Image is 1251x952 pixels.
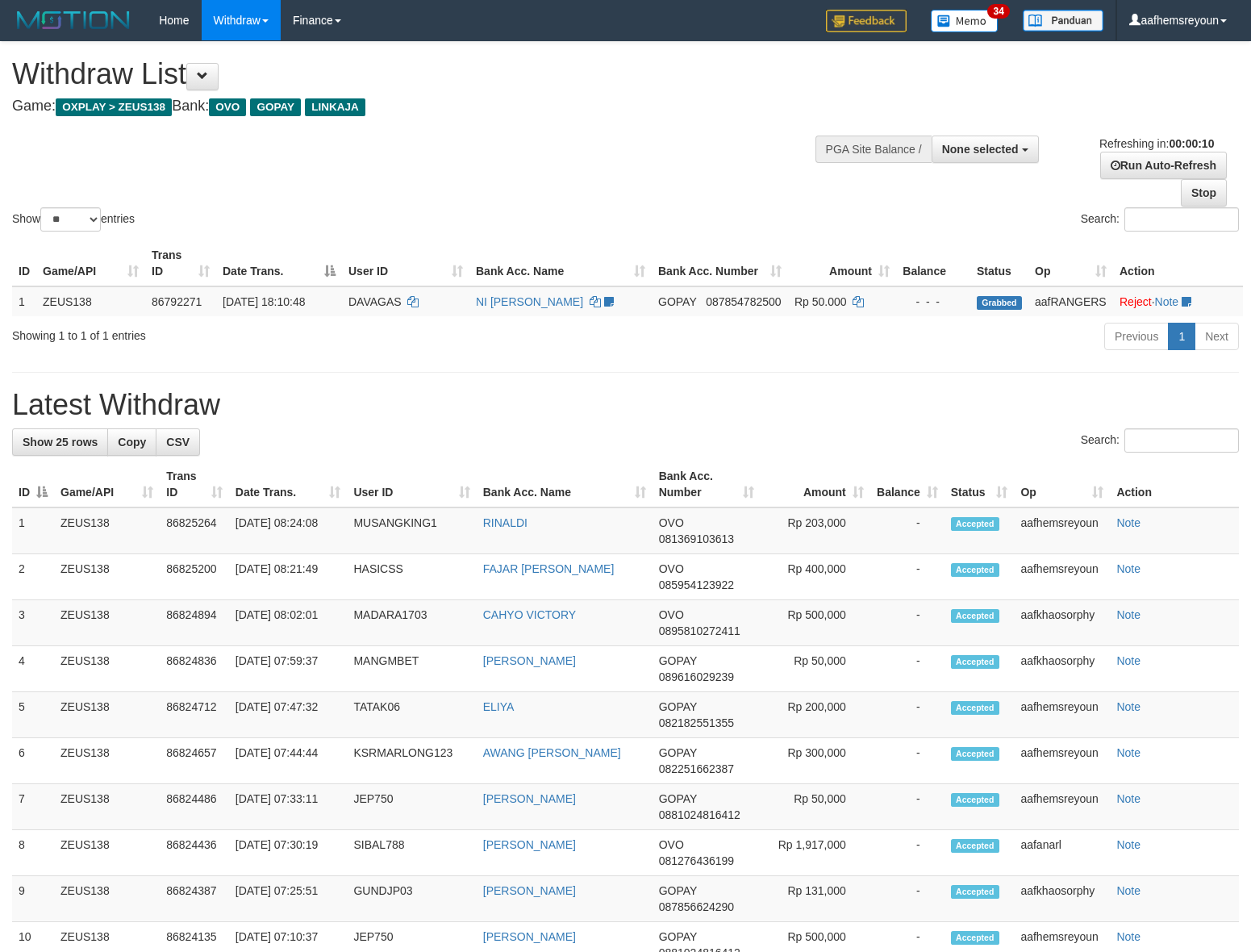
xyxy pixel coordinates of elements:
td: 4 [12,646,54,692]
input: Search: [1124,207,1239,232]
td: [DATE] 07:30:19 [229,830,348,876]
td: ZEUS138 [54,876,160,922]
th: Date Trans.: activate to sort column ascending [229,461,348,507]
td: - [870,738,945,784]
td: HASICSS [347,554,476,600]
td: - [870,692,945,738]
span: Refreshing in: [1099,137,1214,150]
span: OVO [659,516,684,529]
h1: Latest Withdraw [12,389,1239,421]
a: [PERSON_NAME] [483,654,576,667]
span: Accepted [951,885,999,899]
td: Rp 131,000 [761,876,870,922]
a: Note [1155,295,1179,308]
span: Copy [118,436,146,449]
td: ZEUS138 [36,286,145,316]
a: Note [1116,700,1140,713]
td: [DATE] 08:21:49 [229,554,348,600]
th: Bank Acc. Name: activate to sort column ascending [469,240,652,286]
a: Note [1116,608,1140,621]
span: LINKAJA [305,98,365,116]
td: - [870,784,945,830]
th: Bank Acc. Name: activate to sort column ascending [477,461,653,507]
td: MUSANGKING1 [347,507,476,554]
span: Rp 50.000 [794,295,847,308]
td: Rp 200,000 [761,692,870,738]
th: Op: activate to sort column ascending [1014,461,1110,507]
span: Copy 0895810272411 to clipboard [659,624,740,637]
th: Status [970,240,1028,286]
td: aafhemsreyoun [1014,692,1110,738]
a: Reject [1120,295,1152,308]
td: Rp 50,000 [761,646,870,692]
span: Accepted [951,747,999,761]
img: MOTION_logo.png [12,8,135,32]
a: ELIYA [483,700,515,713]
th: ID: activate to sort column descending [12,461,54,507]
select: Showentries [40,207,101,232]
a: Copy [107,428,156,456]
td: Rp 1,917,000 [761,830,870,876]
th: User ID: activate to sort column ascending [347,461,476,507]
td: 1 [12,286,36,316]
a: Stop [1181,179,1227,207]
a: Note [1116,654,1140,667]
a: [PERSON_NAME] [483,792,576,805]
span: Accepted [951,563,999,577]
th: User ID: activate to sort column ascending [342,240,469,286]
a: Note [1116,516,1140,529]
label: Search: [1081,207,1239,232]
td: - [870,646,945,692]
span: GOPAY [659,930,697,943]
span: Copy 085954123922 to clipboard [659,578,734,591]
a: Show 25 rows [12,428,108,456]
td: TATAK06 [347,692,476,738]
span: Accepted [951,701,999,715]
span: Copy 081369103613 to clipboard [659,532,734,545]
td: ZEUS138 [54,692,160,738]
td: GUNDJP03 [347,876,476,922]
td: ZEUS138 [54,554,160,600]
span: [DATE] 18:10:48 [223,295,305,308]
th: Op: activate to sort column ascending [1028,240,1113,286]
span: GOPAY [659,700,697,713]
td: - [870,600,945,646]
td: [DATE] 08:02:01 [229,600,348,646]
a: Note [1116,562,1140,575]
th: Action [1113,240,1243,286]
td: ZEUS138 [54,784,160,830]
td: 86824712 [160,692,229,738]
a: NI [PERSON_NAME] [476,295,583,308]
span: OXPLAY > ZEUS138 [56,98,172,116]
td: aafkhaosorphy [1014,876,1110,922]
td: - [870,830,945,876]
span: Copy 081276436199 to clipboard [659,854,734,867]
td: 8 [12,830,54,876]
span: OVO [659,838,684,851]
h1: Withdraw List [12,58,818,90]
td: Rp 500,000 [761,600,870,646]
span: Accepted [951,517,999,531]
td: 2 [12,554,54,600]
td: - [870,554,945,600]
span: Accepted [951,839,999,853]
strong: 00:00:10 [1169,137,1214,150]
td: 1 [12,507,54,554]
td: 86824387 [160,876,229,922]
th: Game/API: activate to sort column ascending [36,240,145,286]
td: aafhemsreyoun [1014,784,1110,830]
h4: Game: Bank: [12,98,818,115]
a: CAHYO VICTORY [483,608,576,621]
a: [PERSON_NAME] [483,930,576,943]
span: Accepted [951,609,999,623]
span: Copy 089616029239 to clipboard [659,670,734,683]
span: GOPAY [659,746,697,759]
th: Amount: activate to sort column ascending [761,461,870,507]
span: OVO [209,98,246,116]
span: Copy 0881024816412 to clipboard [659,808,740,821]
td: MANGMBET [347,646,476,692]
td: 86824657 [160,738,229,784]
span: GOPAY [250,98,301,116]
th: Bank Acc. Number: activate to sort column ascending [653,461,761,507]
a: Note [1116,838,1140,851]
